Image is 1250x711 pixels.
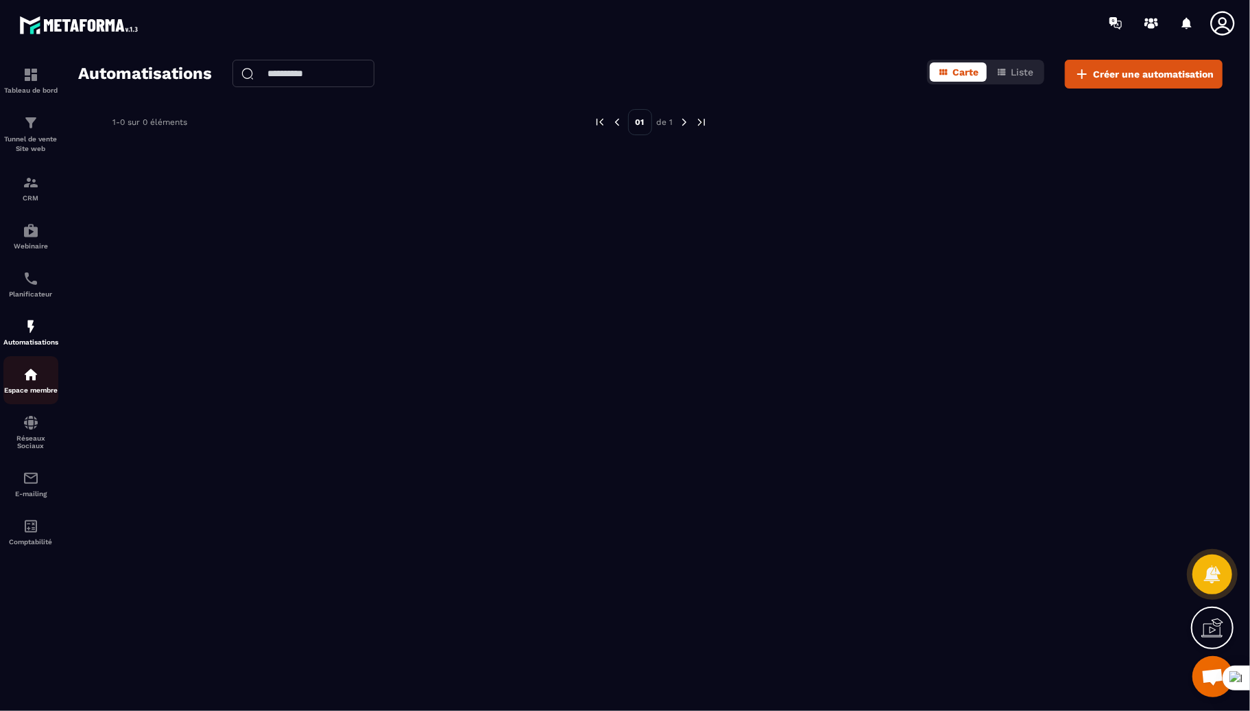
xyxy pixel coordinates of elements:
a: automationsautomationsWebinaire [3,212,58,260]
img: logo [19,12,143,38]
a: emailemailE-mailing [3,460,58,508]
span: Liste [1011,67,1033,78]
p: Automatisations [3,338,58,346]
button: Liste [988,62,1042,82]
button: Carte [930,62,987,82]
a: social-networksocial-networkRéseaux Sociaux [3,404,58,460]
img: email [23,470,39,487]
p: 01 [628,109,652,135]
a: formationformationTableau de bord [3,56,58,104]
a: schedulerschedulerPlanificateur [3,260,58,308]
img: scheduler [23,270,39,287]
img: next [678,116,690,128]
p: E-mailing [3,490,58,498]
img: prev [611,116,623,128]
a: formationformationCRM [3,164,58,212]
p: Tunnel de vente Site web [3,135,58,154]
span: Créer une automatisation [1093,67,1214,81]
a: formationformationTunnel de vente Site web [3,104,58,164]
img: accountant [23,518,39,535]
p: Comptabilité [3,538,58,546]
img: formation [23,67,39,83]
div: Mở cuộc trò chuyện [1192,656,1234,697]
a: accountantaccountantComptabilité [3,508,58,556]
span: Carte [952,67,978,78]
img: prev [594,116,606,128]
p: CRM [3,194,58,202]
button: Créer une automatisation [1065,60,1223,89]
img: formation [23,115,39,131]
p: Planificateur [3,290,58,298]
h2: Automatisations [78,60,212,89]
img: automations [23,366,39,383]
a: automationsautomationsAutomatisations [3,308,58,356]
p: 1-0 sur 0 éléments [112,117,187,127]
img: formation [23,174,39,191]
img: next [695,116,708,128]
img: social-network [23,415,39,431]
p: Réseaux Sociaux [3,434,58,450]
p: Espace membre [3,386,58,394]
img: automations [23,318,39,335]
p: Webinaire [3,242,58,250]
img: automations [23,222,39,239]
p: de 1 [657,117,673,128]
p: Tableau de bord [3,86,58,94]
a: automationsautomationsEspace membre [3,356,58,404]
